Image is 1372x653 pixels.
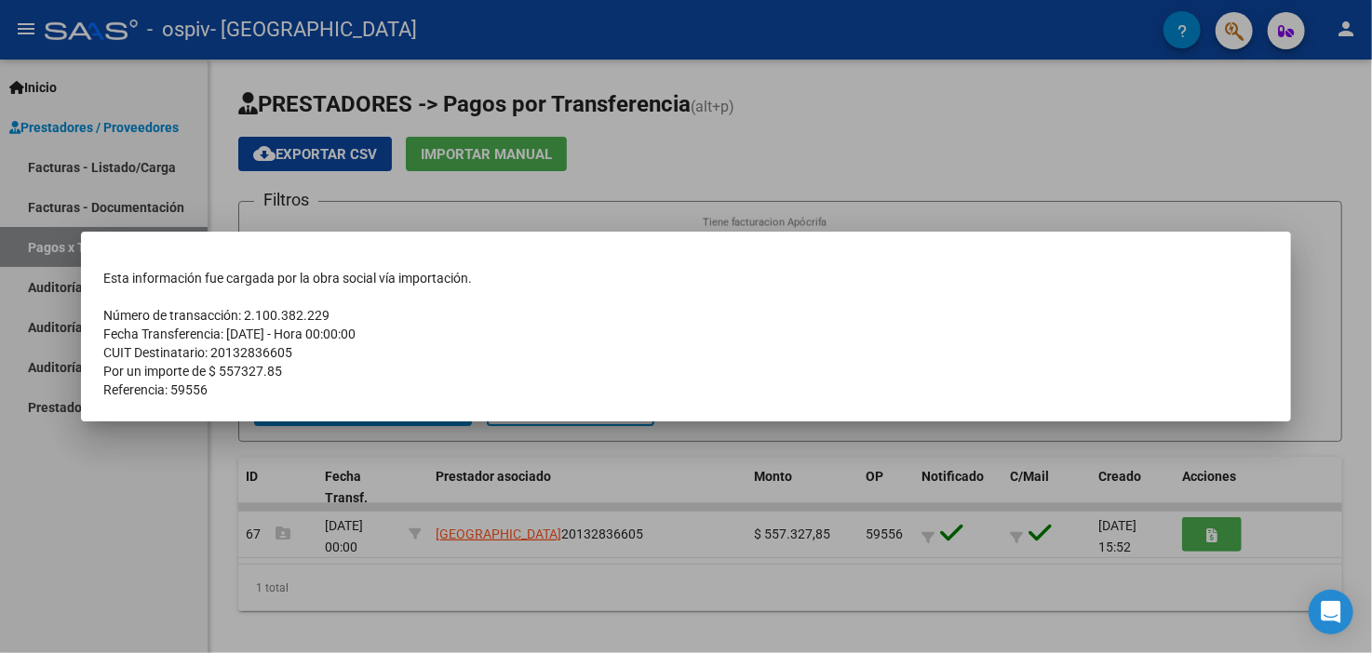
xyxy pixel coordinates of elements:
td: Número de transacción: 2.100.382.229 [103,306,1269,325]
td: Referencia: 59556 [103,380,1269,399]
div: Open Intercom Messenger [1309,590,1353,634]
td: Esta información fue cargada por la obra social vía importación. [103,269,1269,287]
td: Fecha Transferencia: [DATE] - Hora 00:00:00 [103,325,1269,343]
td: Por un importe de $ 557327.85 [103,362,1269,380]
td: CUIT Destinatario: 20132836605 [103,343,1269,362]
